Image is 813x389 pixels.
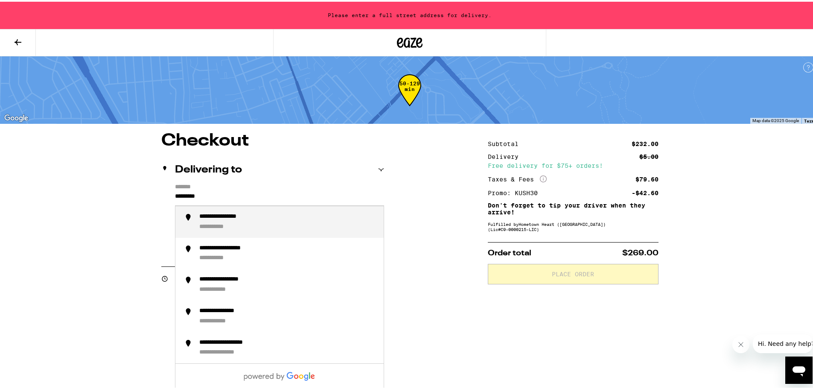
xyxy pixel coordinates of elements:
[552,269,594,275] span: Place Order
[785,355,813,382] iframe: Button to launch messaging window
[488,188,544,194] div: Promo: KUSH30
[488,152,525,158] div: Delivery
[488,248,531,255] span: Order total
[488,262,659,283] button: Place Order
[5,6,61,13] span: Hi. Need any help?
[632,188,659,194] div: -$42.60
[175,163,242,173] h2: Delivering to
[753,333,813,351] iframe: Message from company
[488,139,525,145] div: Subtotal
[2,111,30,122] img: Google
[635,175,659,181] div: $79.60
[488,174,547,181] div: Taxes & Fees
[639,152,659,158] div: $5.00
[161,131,384,148] h1: Checkout
[732,334,749,351] iframe: Close message
[752,117,799,121] span: Map data ©2025 Google
[488,161,659,167] div: Free delivery for $75+ orders!
[488,200,659,214] p: Don't forget to tip your driver when they arrive!
[488,220,659,230] div: Fulfilled by Hometown Heart ([GEOGRAPHIC_DATA]) (Lic# C9-0000215-LIC )
[622,248,659,255] span: $269.00
[398,79,421,111] div: 50-129 min
[632,139,659,145] div: $232.00
[2,111,30,122] a: Open this area in Google Maps (opens a new window)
